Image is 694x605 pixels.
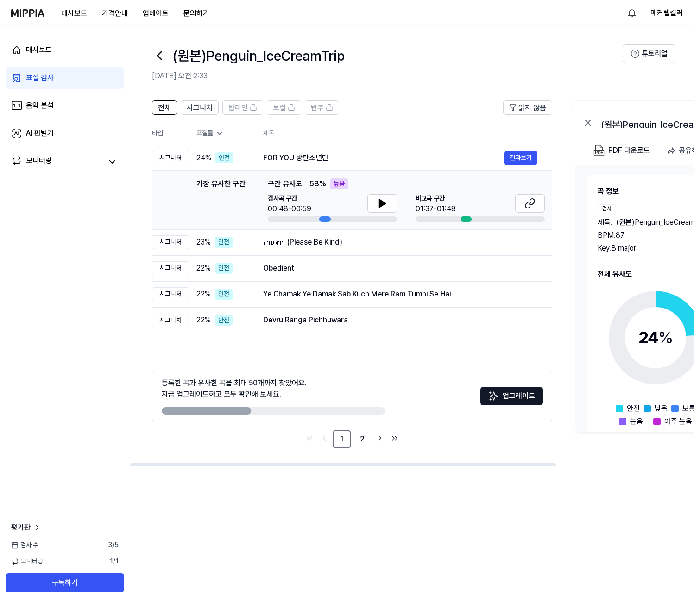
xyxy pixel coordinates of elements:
[416,203,456,214] div: 01:37-01:48
[172,46,345,65] h1: (원본)Penguin_IceCreamTrip
[480,387,543,405] button: 업그레이드
[11,522,31,533] span: 평가판
[152,235,189,249] div: 시그니처
[488,391,499,402] img: Sparkles
[263,289,537,300] div: Ye Chamak Ye Damak Sab Kuch Mere Ram Tumhi Se Hai
[215,315,233,326] div: 안전
[309,178,326,189] span: 58 %
[26,128,54,139] div: AI 판별기
[650,7,683,19] button: 메커렐킬러
[305,100,339,115] button: 반주
[228,102,248,113] span: 탑라인
[196,237,211,248] span: 23 %
[353,430,372,448] a: 2
[11,557,43,566] span: 모니터링
[480,395,543,403] a: Sparkles업그레이드
[630,416,643,427] span: 높음
[303,432,316,445] a: Go to first page
[598,217,612,228] span: 제목 .
[318,432,331,445] a: Go to previous page
[263,315,537,326] div: Devru Ranga Pichhuwara
[215,152,233,164] div: 안전
[263,263,537,274] div: Obedient
[263,237,537,248] div: ถามดาว (Please Be Kind)
[108,541,119,550] span: 3 / 5
[655,403,668,414] span: 낮음
[658,328,673,347] span: %
[263,152,504,164] div: FOR YOU 방탄소년단
[503,100,552,115] button: 읽지 않음
[268,178,302,189] span: 구간 유사도
[152,314,189,328] div: 시그니처
[162,378,307,400] div: 등록한 곡과 유사한 곡을 최대 50개까지 찾았어요. 지금 업그레이드하고 모두 확인해 보세요.
[152,261,189,275] div: 시그니처
[176,4,217,23] button: 문의하기
[135,4,176,23] button: 업데이트
[11,541,38,550] span: 검사 수
[152,122,189,145] th: 타입
[6,122,124,145] a: AI 판별기
[6,95,124,117] a: 음악 분석
[215,263,233,274] div: 안전
[95,4,135,23] button: 가격안내
[215,289,233,300] div: 안전
[26,155,52,168] div: 모니터링
[6,39,124,61] a: 대시보드
[598,204,616,213] div: 검사
[263,122,552,145] th: 제목
[311,102,324,113] span: 반주
[504,151,537,165] button: 결과보기
[388,432,401,445] a: Go to last page
[623,44,675,63] button: 튜토리얼
[152,151,189,165] div: 시그니처
[6,67,124,89] a: 표절 검사
[196,289,211,300] span: 22 %
[196,129,248,138] div: 표절률
[373,432,386,445] a: Go to next page
[592,141,652,160] button: PDF 다운로드
[26,72,54,83] div: 표절 검사
[273,102,286,113] span: 보컬
[268,194,311,203] span: 검사곡 구간
[187,102,213,113] span: 시그니처
[267,100,301,115] button: 보컬
[593,145,605,156] img: PDF Download
[627,403,640,414] span: 안전
[11,9,44,17] img: logo
[518,102,546,113] span: 읽지 않음
[330,178,348,189] div: 높음
[26,44,52,56] div: 대시보드
[196,152,211,164] span: 24 %
[11,155,102,168] a: 모니터링
[152,100,177,115] button: 전체
[6,573,124,592] button: 구독하기
[215,237,233,248] div: 안전
[638,325,673,350] div: 24
[333,430,351,448] a: 1
[110,557,119,566] span: 1 / 1
[152,287,189,301] div: 시그니처
[196,315,211,326] span: 22 %
[158,102,171,113] span: 전체
[626,7,637,19] img: 알림
[54,4,95,23] button: 대시보드
[608,145,650,157] div: PDF 다운로드
[416,194,456,203] span: 비교곡 구간
[222,100,263,115] button: 탑라인
[664,416,692,427] span: 아주 높음
[196,178,246,222] div: 가장 유사한 구간
[196,263,211,274] span: 22 %
[26,100,54,111] div: 음악 분석
[268,203,311,214] div: 00:48-00:59
[181,100,219,115] button: 시그니처
[152,70,623,82] h2: [DATE] 오전 2:33
[152,430,552,448] nav: pagination
[135,0,176,26] a: 업데이트
[11,522,42,533] a: 평가판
